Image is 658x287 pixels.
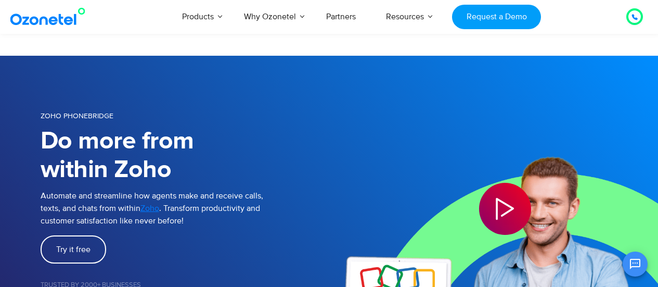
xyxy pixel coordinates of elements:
[623,252,648,277] button: Open chat
[41,127,329,184] h1: Do more from within Zoho
[41,190,329,227] p: Automate and streamline how agents make and receive calls, texts, and chats from within . Transfo...
[452,5,541,29] a: Request a Demo
[479,183,531,235] div: Play Video
[41,235,106,264] a: Try it free
[41,111,113,120] span: Zoho Phonebridge
[140,203,159,214] span: Zoho
[140,202,159,215] a: Zoho
[56,245,91,254] span: Try it free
